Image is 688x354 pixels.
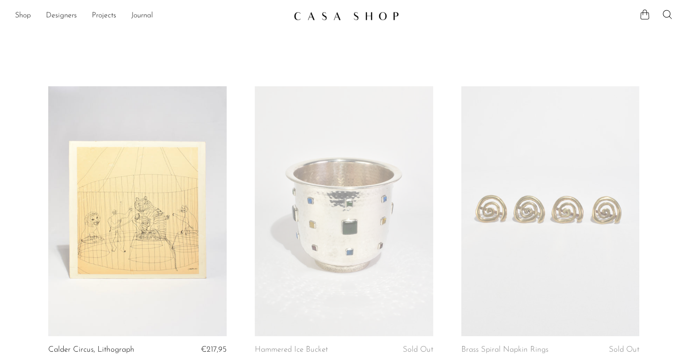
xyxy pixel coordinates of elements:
[403,346,433,354] span: Sold Out
[255,346,328,354] a: Hammered Ice Bucket
[15,8,286,24] ul: NEW HEADER MENU
[15,10,31,22] a: Shop
[609,346,639,354] span: Sold Out
[15,8,286,24] nav: Desktop navigation
[201,346,227,354] span: €217,95
[461,346,548,354] a: Brass Spiral Napkin Rings
[48,346,134,354] a: Calder Circus, Lithograph
[46,10,77,22] a: Designers
[92,10,116,22] a: Projects
[131,10,153,22] a: Journal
